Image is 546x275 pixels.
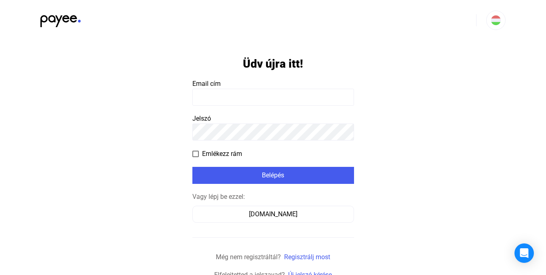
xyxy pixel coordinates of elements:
div: [DOMAIN_NAME] [195,209,351,219]
span: Jelszó [192,115,211,122]
div: Belépés [195,171,352,180]
a: [DOMAIN_NAME] [192,210,354,218]
h1: Üdv újra itt! [243,57,303,71]
span: Emlékezz rám [202,149,242,159]
a: Regisztrálj most [284,253,330,261]
button: Belépés [192,167,354,184]
span: Még nem regisztráltál? [216,253,281,261]
div: Vagy lépj be ezzel: [192,192,354,202]
button: HU [486,11,506,30]
div: Open Intercom Messenger [514,243,534,263]
span: Email cím [192,80,221,87]
img: black-payee-blue-dot.svg [40,11,81,27]
button: [DOMAIN_NAME] [192,206,354,223]
img: HU [491,15,501,25]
